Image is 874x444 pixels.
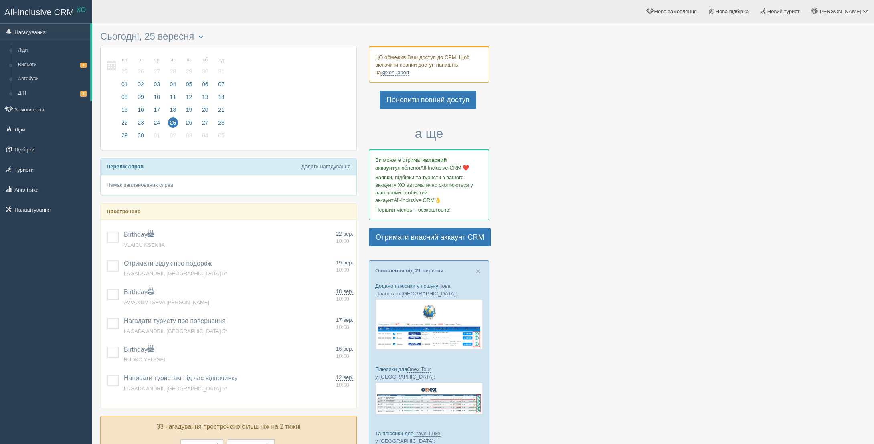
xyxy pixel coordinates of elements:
[149,93,164,105] a: 10
[200,130,210,141] span: 04
[124,242,165,248] a: VLAICU KSENIIA
[107,163,144,170] b: Перелік справ
[394,197,441,203] span: All-Inclusive CRM👌
[184,79,194,89] span: 05
[369,46,489,83] div: ЦО обмежив Ваш доступ до СРМ. Щоб включити повний доступ напишіть на
[184,66,194,77] span: 29
[14,58,90,72] a: Вильоти3
[336,346,353,352] span: 16 вер.
[216,117,227,128] span: 28
[380,91,476,109] a: Поновити повний доступ
[301,163,350,170] a: Додати нагадування
[336,296,349,302] span: 10:00
[375,283,456,297] a: Нова Планета в [GEOGRAPHIC_DATA]
[119,92,130,102] span: 08
[168,92,178,102] span: 11
[117,118,132,131] a: 22
[14,72,90,86] a: Автобуси
[716,8,749,14] span: Нова підбірка
[152,117,162,128] span: 24
[214,80,227,93] a: 07
[124,270,227,276] span: LAGADA ANDRII, [GEOGRAPHIC_DATA] 5*
[117,52,132,80] a: пн 25
[182,131,197,144] a: 03
[818,8,861,14] span: [PERSON_NAME]
[124,346,154,353] a: Birthday
[119,105,130,115] span: 15
[133,105,148,118] a: 16
[336,382,349,388] span: 10:00
[136,92,146,102] span: 09
[166,105,181,118] a: 18
[184,130,194,141] span: 03
[166,80,181,93] a: 04
[198,105,213,118] a: 20
[166,118,181,131] a: 25
[375,366,433,380] a: Onex Tour у [GEOGRAPHIC_DATA]
[166,93,181,105] a: 11
[198,52,213,80] a: сб 30
[182,80,197,93] a: 05
[336,374,353,389] a: 12 вер. 10:00
[184,92,194,102] span: 12
[214,105,227,118] a: 21
[336,230,353,245] a: 22 вер. 10:00
[767,8,800,14] span: Новий турист
[119,130,130,141] span: 29
[124,299,209,305] span: AVVAKUMTSEVA [PERSON_NAME]
[124,328,227,334] span: LAGADA ANDRII, [GEOGRAPHIC_DATA] 5*
[168,66,178,77] span: 28
[133,80,148,93] a: 02
[336,267,349,273] span: 10:00
[375,365,483,381] p: Плюсики для :
[0,0,92,22] a: All-Inclusive CRM XO
[152,130,162,141] span: 01
[214,93,227,105] a: 14
[200,66,210,77] span: 30
[216,92,227,102] span: 14
[168,105,178,115] span: 18
[119,79,130,89] span: 01
[136,130,146,141] span: 30
[336,231,353,237] span: 22 вер.
[336,345,353,360] a: 16 вер. 10:00
[214,52,227,80] a: нд 31
[336,259,353,274] a: 19 вер. 10:00
[136,79,146,89] span: 02
[124,317,225,324] a: Нагадати туристу про повернення
[216,130,227,141] span: 05
[198,80,213,93] a: 06
[152,105,162,115] span: 17
[80,91,87,96] span: 3
[152,92,162,102] span: 10
[4,7,74,17] span: All-Inclusive CRM
[149,131,164,144] a: 01
[119,117,130,128] span: 22
[166,131,181,144] a: 02
[152,79,162,89] span: 03
[375,157,447,171] b: власний аккаунт
[182,93,197,105] a: 12
[152,66,162,77] span: 27
[182,118,197,131] a: 26
[133,52,148,80] a: вт 26
[336,288,353,303] a: 18 вер. 10:00
[336,238,349,244] span: 10:00
[124,260,212,267] a: Отримати відгук про подорож
[200,117,210,128] span: 27
[124,375,238,381] a: Написати туристам під час відпочинку
[375,383,483,414] img: onex-tour-proposal-crm-for-travel-agency.png
[80,63,87,68] span: 3
[336,374,353,381] span: 12 вер.
[119,57,130,63] small: пн
[166,52,181,80] a: чт 28
[168,117,178,128] span: 25
[336,317,353,323] span: 17 вер.
[184,105,194,115] span: 19
[77,6,86,13] sup: XO
[420,165,469,171] span: All-Inclusive CRM ❤️
[336,317,353,331] a: 17 вер. 10:00
[198,118,213,131] a: 27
